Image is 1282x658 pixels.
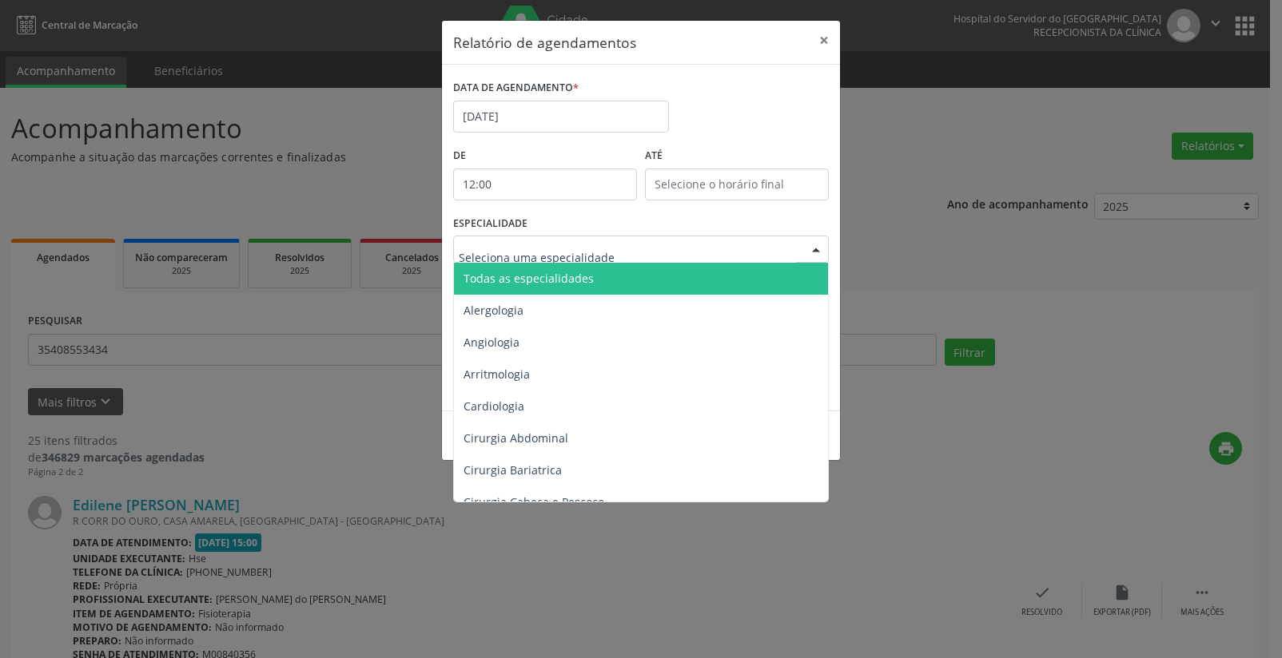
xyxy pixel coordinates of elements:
[464,303,524,318] span: Alergologia
[453,32,636,53] h5: Relatório de agendamentos
[453,168,637,200] input: Selecione o horário inicial
[464,271,594,286] span: Todas as especialidades
[645,168,829,200] input: Selecione o horário final
[808,21,840,60] button: Close
[453,101,669,133] input: Selecione uma data ou intervalo
[645,144,829,168] label: ATÉ
[464,367,530,382] span: Arritmologia
[464,398,524,414] span: Cardiologia
[464,462,562,478] span: Cirurgia Bariatrica
[464,430,568,446] span: Cirurgia Abdominal
[464,335,520,350] span: Angiologia
[453,144,637,168] label: De
[464,494,604,509] span: Cirurgia Cabeça e Pescoço
[459,241,796,273] input: Seleciona uma especialidade
[453,76,579,101] label: DATA DE AGENDAMENTO
[453,212,528,236] label: ESPECIALIDADE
